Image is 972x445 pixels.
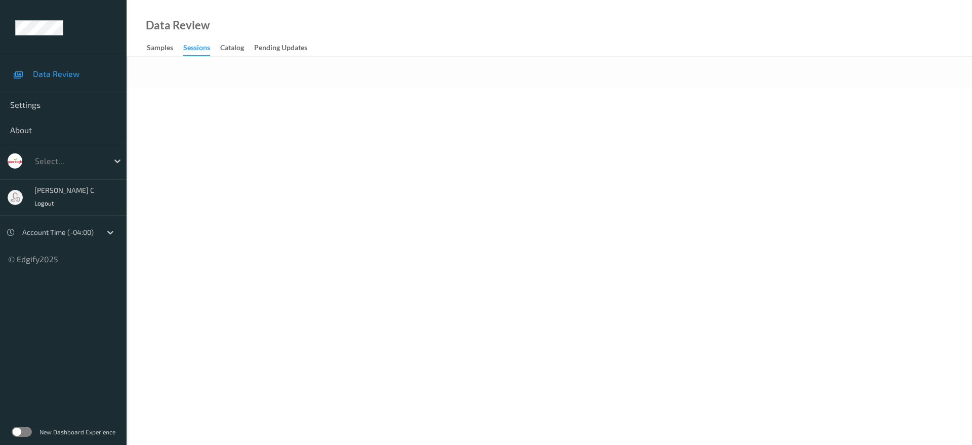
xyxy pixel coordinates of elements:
div: Samples [147,43,173,55]
a: Pending Updates [254,41,317,55]
a: Catalog [220,41,254,55]
div: Pending Updates [254,43,307,55]
div: Sessions [183,43,210,56]
a: Samples [147,41,183,55]
a: Sessions [183,41,220,56]
div: Data Review [146,20,210,30]
div: Catalog [220,43,244,55]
